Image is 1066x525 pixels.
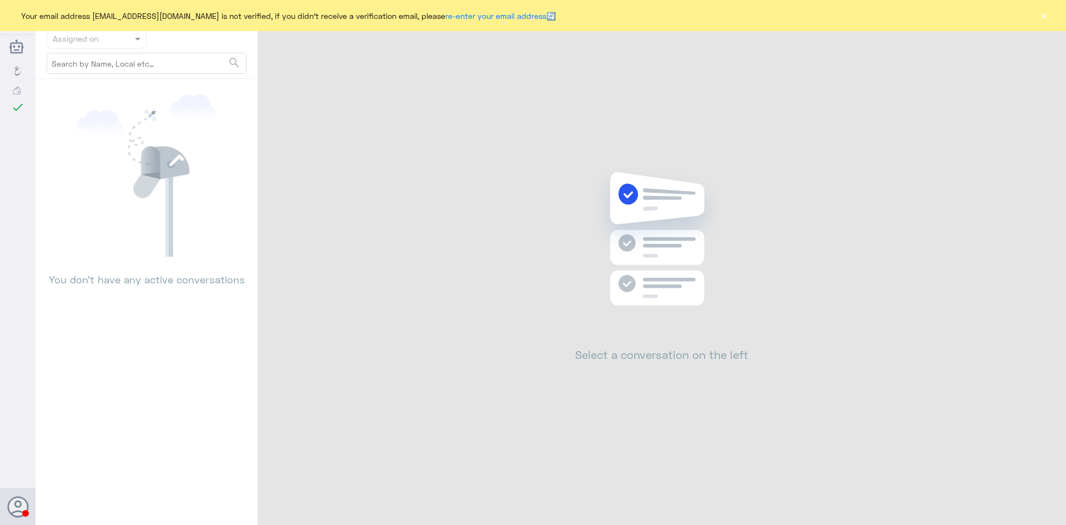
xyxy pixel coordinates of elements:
[445,11,546,21] a: re-enter your email address
[47,53,246,73] input: Search by Name, Local etc…
[228,56,241,69] span: search
[21,10,556,22] span: Your email address [EMAIL_ADDRESS][DOMAIN_NAME] is not verified, if you didn't receive a verifica...
[1038,10,1049,21] button: ×
[575,348,748,361] h2: Select a conversation on the left
[47,257,247,287] p: You don’t have any active conversations
[228,54,241,72] button: search
[11,101,24,114] i: check
[7,496,28,517] button: Avatar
